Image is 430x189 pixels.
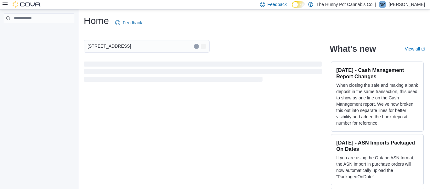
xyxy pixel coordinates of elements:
span: Feedback [268,1,287,8]
span: [STREET_ADDRESS] [88,42,131,50]
a: Feedback [113,16,144,29]
p: When closing the safe and making a bank deposit in the same transaction, this used to show as one... [336,82,418,126]
p: If you are using the Ontario ASN format, the ASN Import in purchase orders will now automatically... [336,155,418,180]
nav: Complex example [4,25,74,40]
span: Feedback [123,20,142,26]
a: View allExternal link [405,46,425,51]
span: Loading [84,63,322,83]
div: Nick Miszuk [379,1,386,8]
p: [PERSON_NAME] [389,1,425,8]
svg: External link [421,47,425,51]
h1: Home [84,15,109,27]
button: Clear input [194,44,199,49]
h3: [DATE] - ASN Imports Packaged On Dates [336,139,418,152]
h3: [DATE] - Cash Management Report Changes [336,67,418,80]
img: Cova [13,1,41,8]
input: Dark Mode [292,1,305,8]
span: NM [380,1,386,8]
h2: What's new [330,44,376,54]
button: Open list of options [201,44,206,49]
p: | [375,1,376,8]
p: The Hunny Pot Cannabis Co [316,1,372,8]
